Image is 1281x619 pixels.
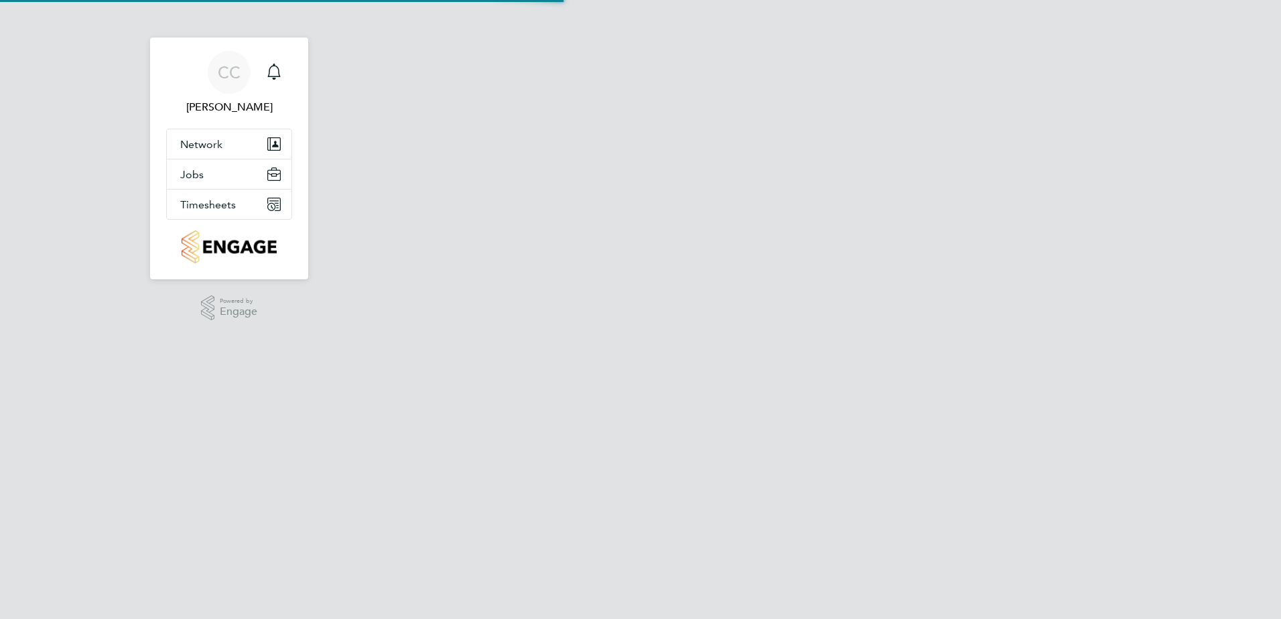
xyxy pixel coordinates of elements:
[167,129,291,159] button: Network
[166,51,292,115] a: CC[PERSON_NAME]
[220,295,257,307] span: Powered by
[166,99,292,115] span: Charlie Cousens
[167,159,291,189] button: Jobs
[180,168,204,181] span: Jobs
[182,230,276,263] img: countryside-properties-logo-retina.png
[220,306,257,318] span: Engage
[180,138,222,151] span: Network
[166,230,292,263] a: Go to home page
[218,64,241,81] span: CC
[167,190,291,219] button: Timesheets
[150,38,308,279] nav: Main navigation
[201,295,258,321] a: Powered byEngage
[180,198,236,211] span: Timesheets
